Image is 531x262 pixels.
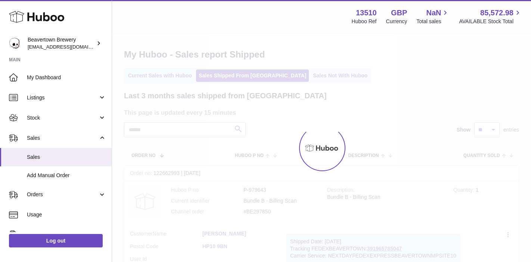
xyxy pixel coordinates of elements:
span: My Dashboard [27,74,106,81]
span: Sales [27,154,106,161]
span: Total sales [416,18,450,25]
div: Huboo Ref [352,18,377,25]
span: Listings [27,94,98,101]
strong: 13510 [356,8,377,18]
span: AVAILABLE Stock Total [459,18,522,25]
a: Log out [9,234,103,247]
div: Beavertown Brewery [28,36,95,50]
span: Stock [27,114,98,121]
span: Add Manual Order [27,172,106,179]
span: NaN [426,8,441,18]
a: 85,572.98 AVAILABLE Stock Total [459,8,522,25]
a: NaN Total sales [416,8,450,25]
span: Orders [27,191,98,198]
span: Sales [27,135,98,142]
span: [EMAIL_ADDRESS][DOMAIN_NAME] [28,44,110,50]
div: Currency [386,18,407,25]
span: Usage [27,211,106,218]
span: Invoicing and Payments [27,231,98,238]
img: aoife@beavertownbrewery.co.uk [9,38,20,49]
span: 85,572.98 [480,8,513,18]
strong: GBP [391,8,407,18]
